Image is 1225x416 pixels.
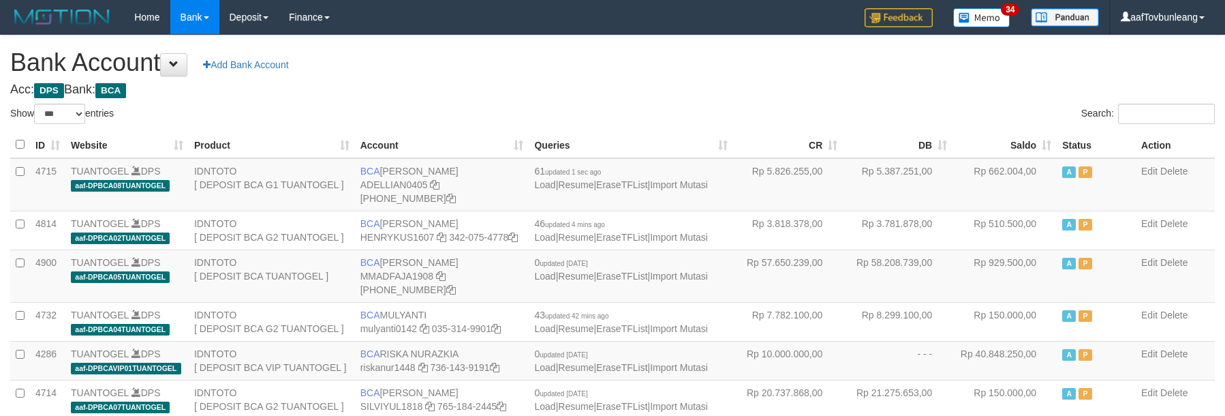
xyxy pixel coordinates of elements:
img: Button%20Memo.svg [953,8,1010,27]
span: aaf-DPBCA02TUANTOGEL [71,233,170,244]
span: Paused [1079,166,1092,178]
span: Active [1062,219,1076,231]
a: Load [534,271,555,282]
span: updated 4 mins ago [545,221,605,228]
a: Resume [558,179,593,190]
span: Active [1062,258,1076,269]
a: Load [534,179,555,190]
a: Import Mutasi [650,179,708,190]
td: Rp 7.782.100,00 [733,302,843,341]
a: Resume [558,232,593,243]
a: Delete [1160,257,1188,268]
span: BCA [360,310,380,321]
span: Paused [1079,388,1092,400]
a: Import Mutasi [650,232,708,243]
a: Copy SILVIYUL1818 to clipboard [425,401,435,412]
td: 4814 [30,211,65,250]
a: Import Mutasi [650,362,708,373]
a: Import Mutasi [650,323,708,334]
a: Copy 5655032115 to clipboard [446,193,456,204]
th: Saldo: activate to sort column ascending [952,132,1057,158]
a: Edit [1141,218,1158,229]
td: 4900 [30,250,65,302]
td: Rp 3.818.378,00 [733,211,843,250]
a: riskanur1448 [360,362,416,373]
a: Copy MMADFAJA1908 to clipboard [436,271,446,282]
td: DPS [65,250,189,302]
a: Copy ADELLIAN0405 to clipboard [430,179,439,190]
td: IDNTOTO [ DEPOSIT BCA TUANTOGEL ] [189,250,355,302]
a: EraseTFList [596,271,647,282]
td: 4732 [30,302,65,341]
span: aaf-DPBCA04TUANTOGEL [71,324,170,336]
a: TUANTOGEL [71,218,129,229]
span: BCA [360,348,380,359]
select: Showentries [34,104,85,124]
span: Active [1062,166,1076,178]
span: updated 42 mins ago [545,312,608,320]
a: ADELLIAN0405 [360,179,428,190]
a: Import Mutasi [650,401,708,412]
a: TUANTOGEL [71,348,129,359]
span: | | | [534,310,708,334]
a: TUANTOGEL [71,310,129,321]
a: Delete [1160,387,1188,398]
a: TUANTOGEL [71,166,129,177]
td: 4715 [30,158,65,211]
a: Edit [1141,166,1158,177]
a: Copy HENRYKUS1607 to clipboard [437,232,446,243]
a: Add Bank Account [194,53,297,76]
span: Paused [1079,219,1092,231]
span: BCA [360,257,380,268]
label: Search: [1081,104,1215,124]
img: panduan.png [1031,8,1099,27]
th: DB: activate to sort column ascending [843,132,952,158]
a: Load [534,232,555,243]
td: Rp 3.781.878,00 [843,211,952,250]
span: updated [DATE] [540,260,587,267]
a: Delete [1160,166,1188,177]
td: DPS [65,341,189,380]
a: Edit [1141,348,1158,359]
th: Account: activate to sort column ascending [355,132,529,158]
h1: Bank Account [10,49,1215,76]
td: Rp 662.004,00 [952,158,1057,211]
span: aaf-DPBCA05TUANTOGEL [71,271,170,283]
a: Resume [558,271,593,282]
a: Delete [1160,310,1188,321]
span: 43 [534,310,608,321]
label: Show entries [10,104,114,124]
th: Queries: activate to sort column ascending [529,132,733,158]
input: Search: [1118,104,1215,124]
span: BCA [95,83,126,98]
a: Delete [1160,348,1188,359]
td: DPS [65,211,189,250]
span: Active [1062,388,1076,400]
th: Action [1136,132,1215,158]
span: 61 [534,166,601,177]
span: 0 [534,348,587,359]
span: 46 [534,218,604,229]
td: 4286 [30,341,65,380]
td: Rp 510.500,00 [952,211,1057,250]
a: MMADFAJA1908 [360,271,433,282]
span: aaf-DPBCA08TUANTOGEL [71,180,170,192]
td: MULYANTI 035-314-9901 [355,302,529,341]
a: Edit [1141,387,1158,398]
a: EraseTFList [596,362,647,373]
a: Resume [558,362,593,373]
a: Copy 4062282031 to clipboard [446,284,456,295]
td: Rp 150.000,00 [952,302,1057,341]
a: Delete [1160,218,1188,229]
a: Copy 7651842445 to clipboard [497,401,506,412]
a: EraseTFList [596,179,647,190]
td: [PERSON_NAME] [PHONE_NUMBER] [355,158,529,211]
span: | | | [534,257,708,282]
td: - - - [843,341,952,380]
a: Copy 3420754778 to clipboard [508,232,518,243]
span: updated 1 sec ago [545,168,601,176]
span: BCA [360,387,380,398]
span: | | | [534,387,708,412]
th: CR: activate to sort column ascending [733,132,843,158]
a: EraseTFList [596,401,647,412]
